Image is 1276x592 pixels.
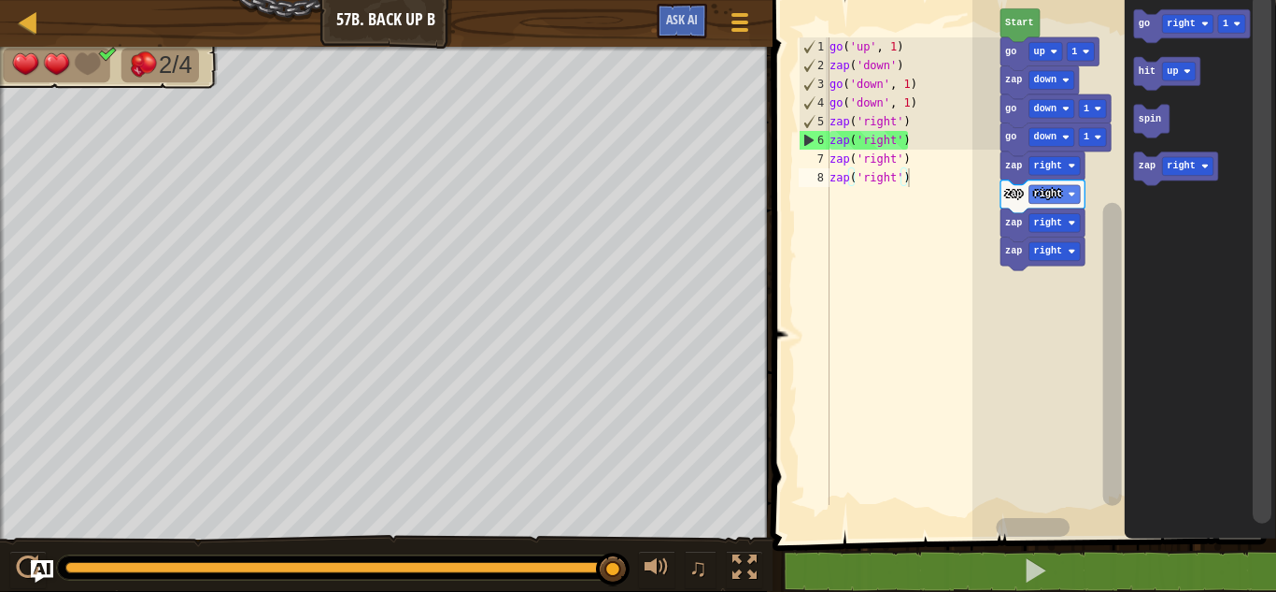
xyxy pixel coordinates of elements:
text: go [1005,104,1016,114]
text: 1 [1084,132,1089,142]
div: 8 [799,168,829,187]
li: Your hero must survive. [3,48,109,82]
text: go [1005,47,1016,57]
button: Ask AI [31,560,53,583]
text: up [1033,47,1044,57]
text: right [1033,189,1061,199]
text: 1 [1084,104,1089,114]
text: hit [1138,66,1155,77]
text: zap [1005,75,1022,85]
text: right [1167,19,1195,29]
span: ♫ [688,554,707,582]
text: go [1138,19,1149,29]
button: Show game menu [716,4,763,48]
text: go [1005,132,1016,142]
text: Start [1005,18,1033,28]
text: zap [1138,162,1155,172]
div: 6 [800,131,829,150]
div: 3 [800,75,829,94]
text: right [1033,246,1061,256]
text: down [1033,104,1056,114]
div: 7 [799,150,829,168]
text: zap [1005,161,1022,171]
div: 2 [800,56,829,75]
button: Adjust volume [638,551,675,589]
text: right [1033,161,1061,171]
text: spin [1138,114,1160,124]
button: Toggle fullscreen [726,551,763,589]
span: Ask AI [666,10,698,28]
span: 2/4 [159,51,192,79]
text: zap [1005,189,1022,199]
text: 1 [1223,19,1228,29]
text: down [1033,132,1056,142]
button: Ctrl + P: Play [9,551,47,589]
text: right [1167,162,1195,172]
div: 4 [800,94,829,112]
text: right [1033,218,1061,228]
text: down [1033,75,1056,85]
text: up [1167,66,1178,77]
li: Defeat the enemies. [121,48,199,82]
text: zap [1005,218,1022,228]
text: 1 [1071,47,1077,57]
button: Ask AI [657,4,707,38]
button: ♫ [685,551,716,589]
text: zap [1005,246,1022,256]
div: 5 [800,112,829,131]
div: 1 [800,37,829,56]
